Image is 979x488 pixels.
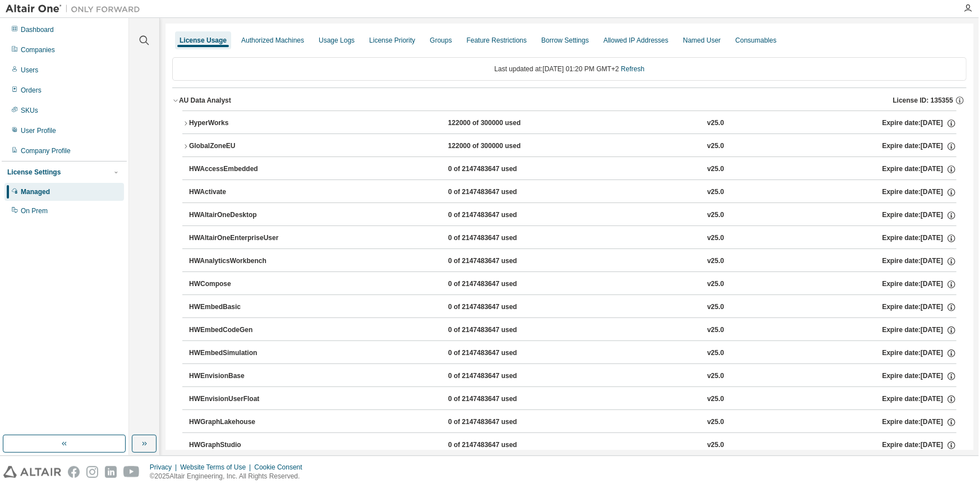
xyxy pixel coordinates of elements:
[180,36,227,45] div: License Usage
[189,341,957,366] button: HWEmbedSimulation0 of 2147483647 usedv25.0Expire date:[DATE]
[707,164,724,174] div: v25.0
[707,118,724,128] div: v25.0
[707,440,724,450] div: v25.0
[448,417,549,427] div: 0 of 2147483647 used
[189,410,957,435] button: HWGraphLakehouse0 of 2147483647 usedv25.0Expire date:[DATE]
[179,96,231,105] div: AU Data Analyst
[883,302,957,312] div: Expire date: [DATE]
[883,440,957,450] div: Expire date: [DATE]
[182,134,957,159] button: GlobalZoneEU122000 of 300000 usedv25.0Expire date:[DATE]
[448,279,549,289] div: 0 of 2147483647 used
[189,210,290,220] div: HWAltairOneDesktop
[21,126,56,135] div: User Profile
[467,36,527,45] div: Feature Restrictions
[189,440,290,450] div: HWGraphStudio
[707,233,724,243] div: v25.0
[883,279,957,289] div: Expire date: [DATE]
[448,256,549,266] div: 0 of 2147483647 used
[189,256,290,266] div: HWAnalyticsWorkbench
[189,118,290,128] div: HyperWorks
[189,180,957,205] button: HWActivate0 of 2147483647 usedv25.0Expire date:[DATE]
[883,348,957,358] div: Expire date: [DATE]
[707,279,724,289] div: v25.0
[448,233,549,243] div: 0 of 2147483647 used
[189,272,957,297] button: HWCompose0 of 2147483647 usedv25.0Expire date:[DATE]
[883,417,957,427] div: Expire date: [DATE]
[189,187,290,197] div: HWActivate
[604,36,669,45] div: Allowed IP Addresses
[883,256,957,266] div: Expire date: [DATE]
[189,157,957,182] button: HWAccessEmbedded0 of 2147483647 usedv25.0Expire date:[DATE]
[883,187,957,197] div: Expire date: [DATE]
[707,417,724,427] div: v25.0
[182,111,957,136] button: HyperWorks122000 of 300000 usedv25.0Expire date:[DATE]
[189,433,957,458] button: HWGraphStudio0 of 2147483647 usedv25.0Expire date:[DATE]
[241,36,304,45] div: Authorized Machines
[21,25,54,34] div: Dashboard
[541,36,589,45] div: Borrow Settings
[448,325,549,335] div: 0 of 2147483647 used
[189,371,290,381] div: HWEnvisionBase
[430,36,452,45] div: Groups
[369,36,415,45] div: License Priority
[448,440,549,450] div: 0 of 2147483647 used
[189,394,290,404] div: HWEnvisionUserFloat
[172,57,967,81] div: Last updated at: [DATE] 01:20 PM GMT+2
[21,66,38,75] div: Users
[150,463,180,472] div: Privacy
[180,463,254,472] div: Website Terms of Use
[707,256,724,266] div: v25.0
[189,364,957,389] button: HWEnvisionBase0 of 2147483647 usedv25.0Expire date:[DATE]
[448,118,549,128] div: 122000 of 300000 used
[21,106,38,115] div: SKUs
[448,164,549,174] div: 0 of 2147483647 used
[883,118,957,128] div: Expire date: [DATE]
[621,65,645,73] a: Refresh
[105,466,117,478] img: linkedin.svg
[21,45,55,54] div: Companies
[707,348,724,358] div: v25.0
[707,302,724,312] div: v25.0
[21,86,42,95] div: Orders
[123,466,140,478] img: youtube.svg
[707,394,724,404] div: v25.0
[189,249,957,274] button: HWAnalyticsWorkbench0 of 2147483647 usedv25.0Expire date:[DATE]
[707,141,724,151] div: v25.0
[21,206,48,215] div: On Prem
[172,88,967,113] button: AU Data AnalystLicense ID: 135355
[189,203,957,228] button: HWAltairOneDesktop0 of 2147483647 usedv25.0Expire date:[DATE]
[189,318,957,343] button: HWEmbedCodeGen0 of 2147483647 usedv25.0Expire date:[DATE]
[883,141,957,151] div: Expire date: [DATE]
[86,466,98,478] img: instagram.svg
[189,348,290,358] div: HWEmbedSimulation
[448,394,549,404] div: 0 of 2147483647 used
[189,387,957,412] button: HWEnvisionUserFloat0 of 2147483647 usedv25.0Expire date:[DATE]
[189,295,957,320] button: HWEmbedBasic0 of 2147483647 usedv25.0Expire date:[DATE]
[448,348,549,358] div: 0 of 2147483647 used
[3,466,61,478] img: altair_logo.svg
[883,210,957,220] div: Expire date: [DATE]
[7,168,61,177] div: License Settings
[21,187,50,196] div: Managed
[707,325,724,335] div: v25.0
[448,187,549,197] div: 0 of 2147483647 used
[736,36,776,45] div: Consumables
[189,279,290,289] div: HWCompose
[883,394,957,404] div: Expire date: [DATE]
[189,417,290,427] div: HWGraphLakehouse
[254,463,309,472] div: Cookie Consent
[707,187,724,197] div: v25.0
[883,233,957,243] div: Expire date: [DATE]
[189,226,957,251] button: HWAltairOneEnterpriseUser0 of 2147483647 usedv25.0Expire date:[DATE]
[448,141,549,151] div: 122000 of 300000 used
[6,3,146,15] img: Altair One
[707,371,724,381] div: v25.0
[448,302,549,312] div: 0 of 2147483647 used
[883,164,957,174] div: Expire date: [DATE]
[319,36,355,45] div: Usage Logs
[189,325,290,335] div: HWEmbedCodeGen
[189,233,290,243] div: HWAltairOneEnterpriseUser
[189,302,290,312] div: HWEmbedBasic
[707,210,724,220] div: v25.0
[448,210,549,220] div: 0 of 2147483647 used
